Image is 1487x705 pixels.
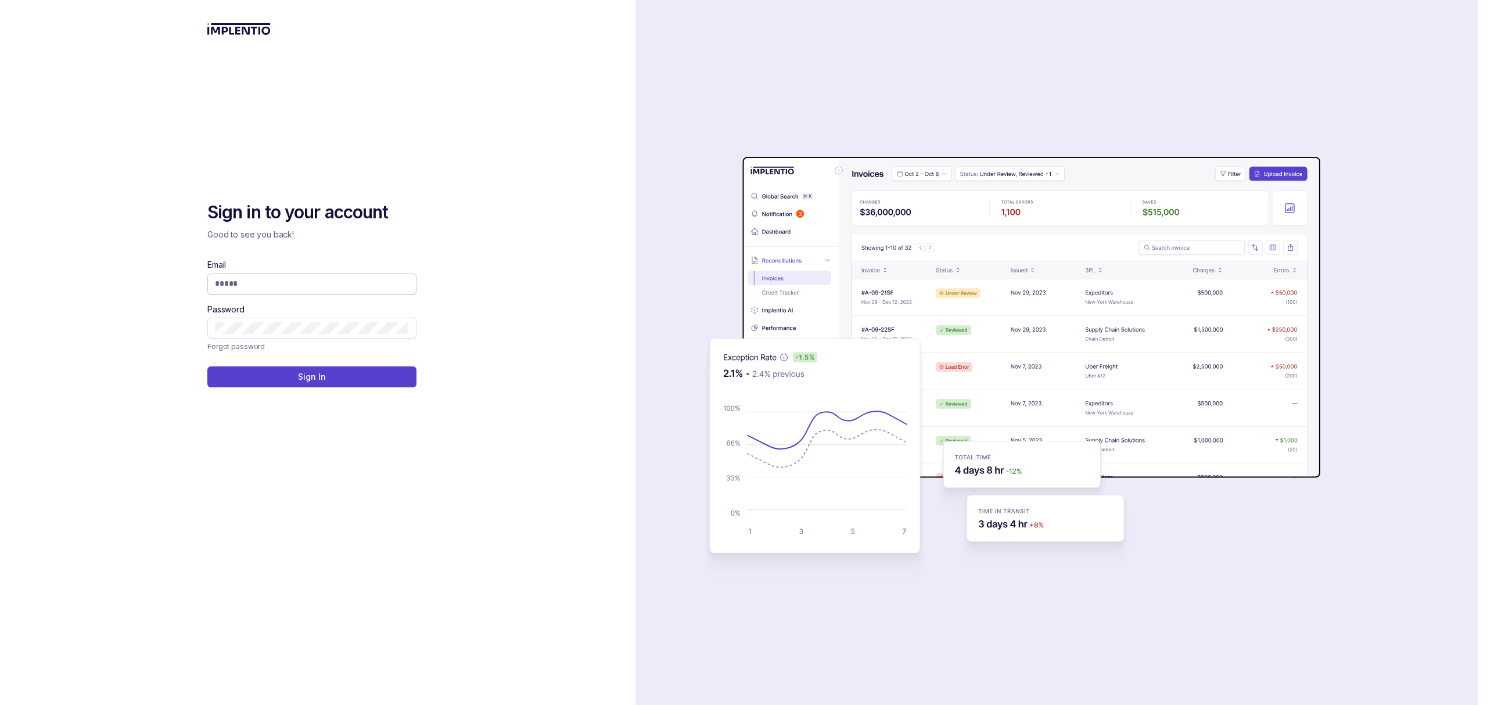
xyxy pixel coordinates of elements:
p: Sign In [298,371,325,383]
p: Good to see you back! [207,229,416,240]
label: Password [207,304,245,315]
a: Link Forgot password [207,341,265,352]
h2: Sign in to your account [207,201,416,224]
label: Email [207,259,226,271]
img: signin-background.svg [668,120,1324,585]
img: logo [207,23,271,35]
button: Sign In [207,366,416,387]
p: Forgot password [207,341,265,352]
